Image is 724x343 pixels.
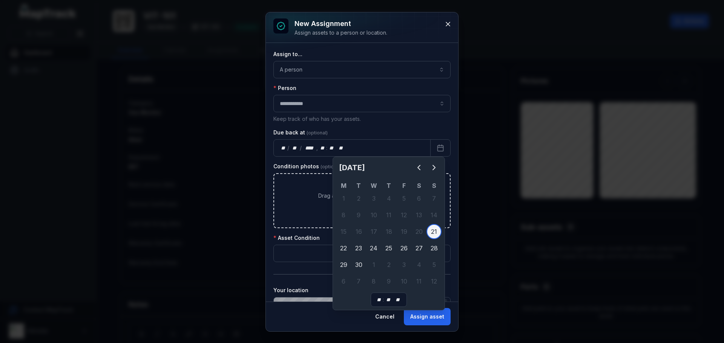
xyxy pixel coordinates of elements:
div: Tuesday 30 September 2025 [351,257,366,272]
div: Today, Sunday 21 September 2025, First available date [426,224,442,239]
span: Drag a file here, or click to browse. [318,192,406,200]
button: Assign asset [404,308,451,325]
div: 27 [411,241,426,256]
div: 19 [396,224,411,239]
div: Tuesday 7 October 2025 [351,274,366,289]
div: Sunday 7 September 2025 [426,191,442,206]
div: 5 [426,257,442,272]
div: 14 [426,207,442,223]
div: Saturday 4 October 2025 [411,257,426,272]
div: minute, [328,144,336,152]
div: : [383,296,385,303]
div: Sunday 14 September 2025 [426,207,442,223]
label: Your location [273,287,308,294]
div: Saturday 6 September 2025 [411,191,426,206]
div: Assign assets to a person or location. [295,29,387,37]
div: 22 [336,241,351,256]
div: 11 [381,207,396,223]
div: 23 [351,241,366,256]
div: 12 [396,207,411,223]
div: 8 [336,207,351,223]
div: Sunday 12 October 2025 [426,274,442,289]
div: 13 [411,207,426,223]
div: 6 [336,274,351,289]
label: Due back at [273,129,328,136]
p: Keep track of who has your assets. [273,115,451,123]
table: September 2025 [336,181,442,290]
div: am/pm, [394,296,402,303]
th: M [336,181,351,190]
div: hour, [319,144,326,152]
div: Monday 15 September 2025 [336,224,351,239]
div: 28 [426,241,442,256]
div: September 2025 [336,160,442,290]
div: Thursday 4 September 2025 [381,191,396,206]
div: Saturday 20 September 2025 [411,224,426,239]
div: Wednesday 1 October 2025 [366,257,381,272]
div: Tuesday 16 September 2025 [351,224,366,239]
div: Saturday 11 October 2025 [411,274,426,289]
div: Thursday 18 September 2025 [381,224,396,239]
div: Friday 10 October 2025 [396,274,411,289]
div: 2 [381,257,396,272]
th: T [351,181,366,190]
div: 9 [381,274,396,289]
button: Cancel [369,308,401,325]
div: 15 [336,224,351,239]
div: 3 [366,191,381,206]
div: 12 [426,274,442,289]
div: minute, [385,296,392,303]
div: 21 [426,224,442,239]
div: Sunday 5 October 2025 [426,257,442,272]
button: Next [426,160,442,175]
th: W [366,181,381,190]
div: Friday 5 September 2025 [396,191,411,206]
div: 17 [366,224,381,239]
div: Wednesday 3 September 2025 [366,191,381,206]
div: Wednesday 17 September 2025 [366,224,381,239]
div: Thursday 2 October 2025 [381,257,396,272]
div: 7 [351,274,366,289]
div: 29 [336,257,351,272]
div: Calendar [336,160,442,307]
label: Condition photos [273,163,342,170]
th: S [411,181,426,190]
h3: New assignment [295,18,387,29]
div: Tuesday 9 September 2025 [351,207,366,223]
div: 2 [351,191,366,206]
button: Calendar [430,139,451,157]
div: Friday 3 October 2025 [396,257,411,272]
div: month, [290,144,300,152]
div: Wednesday 8 October 2025 [366,274,381,289]
div: Friday 12 September 2025 [396,207,411,223]
div: Monday 6 October 2025 [336,274,351,289]
button: Previous [411,160,426,175]
div: 10 [366,207,381,223]
div: 4 [411,257,426,272]
div: 7 [426,191,442,206]
div: Wednesday 24 September 2025 [366,241,381,256]
div: 9 [351,207,366,223]
div: 8 [366,274,381,289]
div: Friday 19 September 2025 [396,224,411,239]
div: 6 [411,191,426,206]
div: 1 [366,257,381,272]
th: S [426,181,442,190]
div: Monday 1 September 2025 [336,191,351,206]
div: : [326,144,328,152]
div: 20 [411,224,426,239]
div: Thursday 11 September 2025 [381,207,396,223]
div: 5 [396,191,411,206]
div: Monday 29 September 2025 [336,257,351,272]
label: Person [273,84,296,92]
div: 25 [381,241,396,256]
th: T [381,181,396,190]
div: 30 [351,257,366,272]
div: day, [280,144,287,152]
div: year, [302,144,316,152]
div: 11 [411,274,426,289]
div: 10 [396,274,411,289]
div: 26 [396,241,411,256]
th: F [396,181,411,190]
div: / [300,144,302,152]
